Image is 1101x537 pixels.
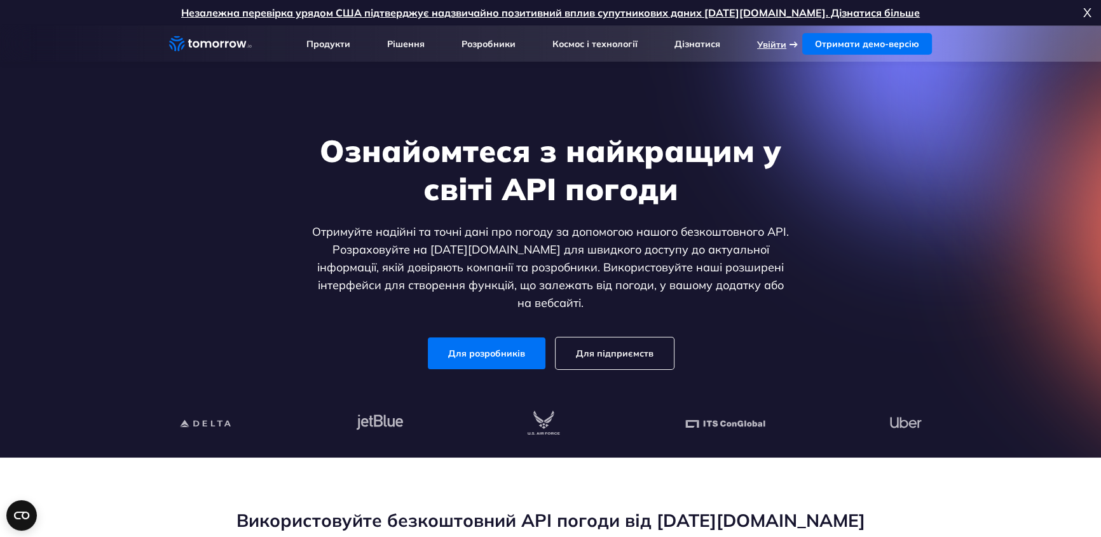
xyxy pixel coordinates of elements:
font: Для розробників [448,348,525,359]
a: Незалежна перевірка урядом США підтверджує надзвичайно позитивний вплив супутникових даних [DATE]... [181,6,920,19]
a: Космос і технології [552,38,638,50]
a: Увійти [757,39,786,50]
font: Х [1083,4,1091,20]
a: Посилання на домашню сторінку [169,34,252,53]
a: Продукти [306,38,350,50]
a: Розробники [462,38,516,50]
button: Open CMP widget [6,500,37,531]
a: Рішення [387,38,425,50]
a: Дізнатися [674,38,720,50]
font: Отримуйте надійні та точні дані про погоду за допомогою нашого безкоштовного API. Розраховуйте на... [312,224,789,310]
a: Для розробників [428,337,545,369]
font: Для підприємств [576,348,653,359]
a: Отримати демо-версію [802,33,932,55]
font: Використовуйте безкоштовний API погоди від [DATE][DOMAIN_NAME] [236,509,865,531]
a: Для підприємств [556,337,674,369]
font: Отримати демо-версію [815,38,919,50]
font: Ознайомтеся з найкращим у світі API погоди [320,132,781,208]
